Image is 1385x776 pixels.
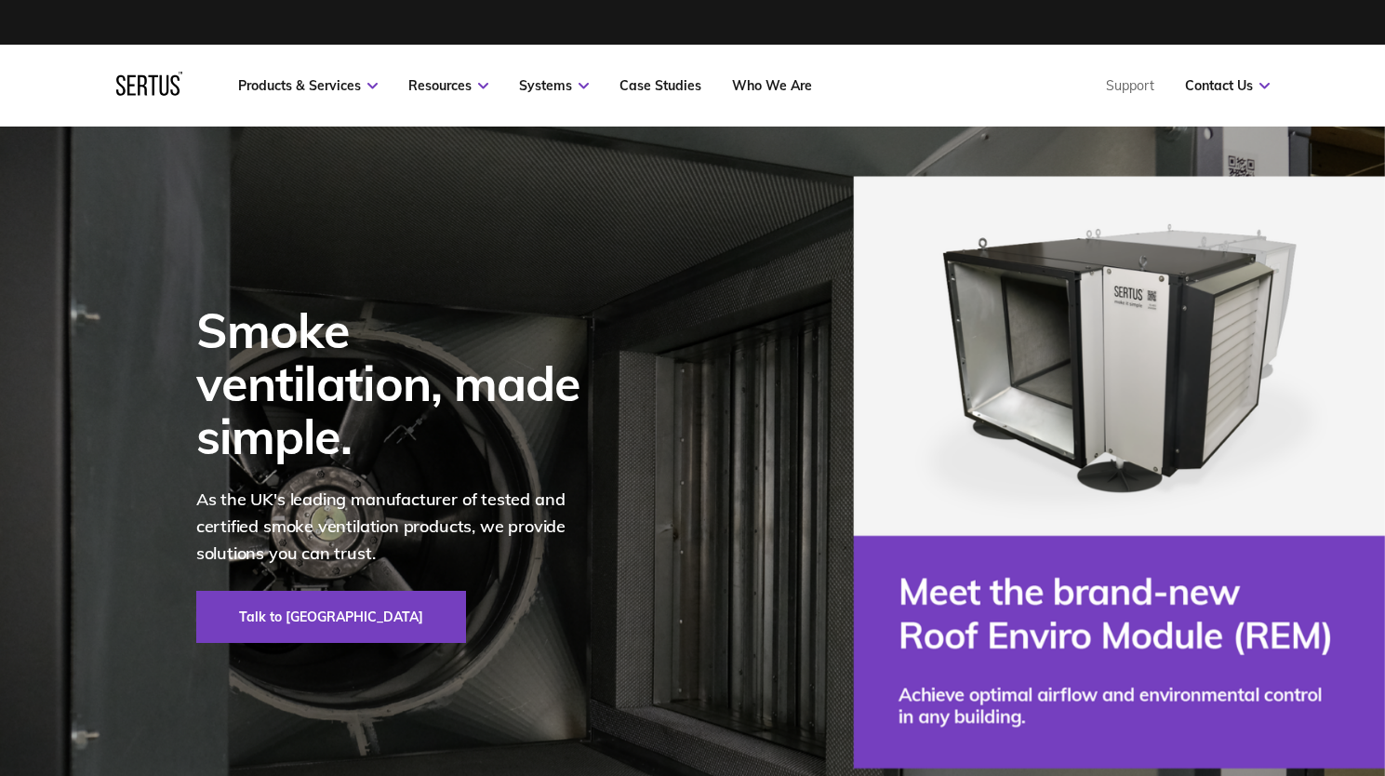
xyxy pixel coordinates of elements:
div: Smoke ventilation, made simple. [196,303,606,463]
a: Case Studies [619,77,701,94]
a: Talk to [GEOGRAPHIC_DATA] [196,591,466,643]
a: Contact Us [1185,77,1270,94]
p: As the UK's leading manufacturer of tested and certified smoke ventilation products, we provide s... [196,487,606,567]
a: Products & Services [238,77,378,94]
a: Support [1106,77,1154,94]
a: Who We Are [732,77,812,94]
a: Systems [519,77,589,94]
a: Resources [408,77,488,94]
